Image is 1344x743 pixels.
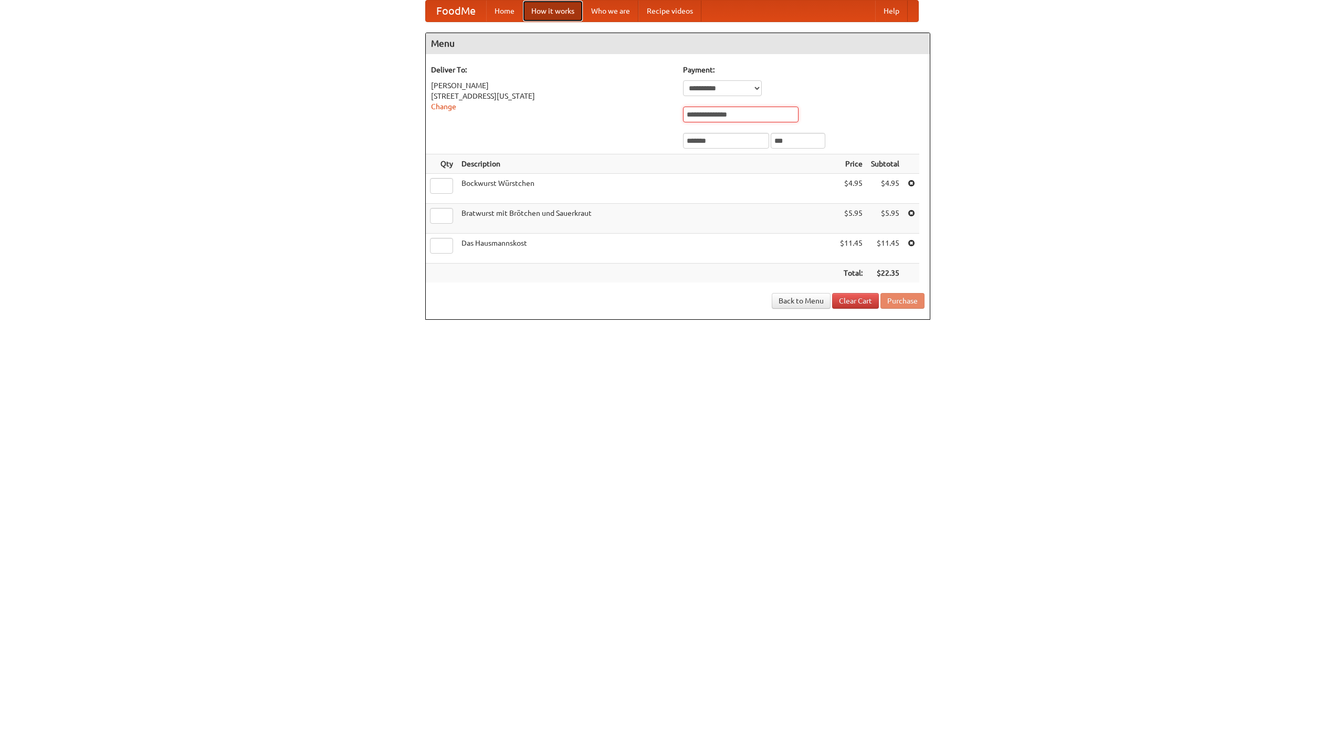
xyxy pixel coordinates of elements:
[457,174,836,204] td: Bockwurst Würstchen
[431,102,456,111] a: Change
[457,234,836,264] td: Das Hausmannskost
[867,204,904,234] td: $5.95
[875,1,908,22] a: Help
[836,174,867,204] td: $4.95
[867,264,904,283] th: $22.35
[431,65,673,75] h5: Deliver To:
[426,33,930,54] h4: Menu
[457,204,836,234] td: Bratwurst mit Brötchen und Sauerkraut
[836,264,867,283] th: Total:
[836,234,867,264] td: $11.45
[457,154,836,174] th: Description
[431,80,673,91] div: [PERSON_NAME]
[867,154,904,174] th: Subtotal
[880,293,925,309] button: Purchase
[836,154,867,174] th: Price
[583,1,638,22] a: Who we are
[431,91,673,101] div: [STREET_ADDRESS][US_STATE]
[867,174,904,204] td: $4.95
[683,65,925,75] h5: Payment:
[832,293,879,309] a: Clear Cart
[638,1,701,22] a: Recipe videos
[523,1,583,22] a: How it works
[836,204,867,234] td: $5.95
[772,293,831,309] a: Back to Menu
[867,234,904,264] td: $11.45
[426,154,457,174] th: Qty
[426,1,486,22] a: FoodMe
[486,1,523,22] a: Home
